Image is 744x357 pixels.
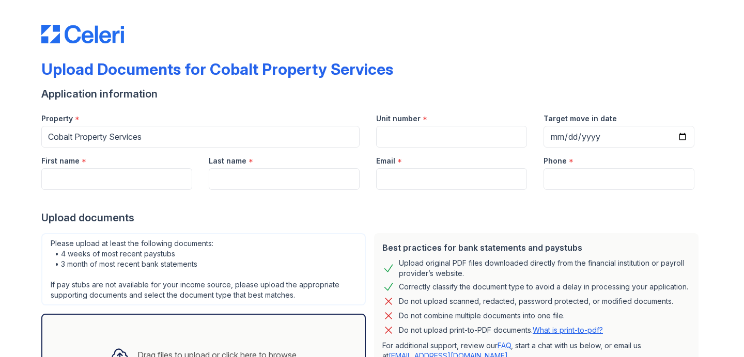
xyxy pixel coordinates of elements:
[376,156,395,166] label: Email
[399,310,565,322] div: Do not combine multiple documents into one file.
[376,113,421,124] label: Unit number
[382,241,690,254] div: Best practices for bank statements and paystubs
[533,326,603,334] a: What is print-to-pdf?
[498,341,511,350] a: FAQ
[209,156,246,166] label: Last name
[399,325,603,335] p: Do not upload print-to-PDF documents.
[41,233,366,305] div: Please upload at least the following documents: • 4 weeks of most recent paystubs • 3 month of mo...
[399,258,690,279] div: Upload original PDF files downloaded directly from the financial institution or payroll provider’...
[544,156,567,166] label: Phone
[399,295,673,307] div: Do not upload scanned, redacted, password protected, or modified documents.
[41,87,703,101] div: Application information
[41,210,703,225] div: Upload documents
[544,113,617,124] label: Target move in date
[41,113,73,124] label: Property
[41,25,124,43] img: CE_Logo_Blue-a8612792a0a2168367f1c8372b55b34899dd931a85d93a1a3d3e32e68fde9ad4.png
[41,156,80,166] label: First name
[41,60,393,78] div: Upload Documents for Cobalt Property Services
[399,281,688,293] div: Correctly classify the document type to avoid a delay in processing your application.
